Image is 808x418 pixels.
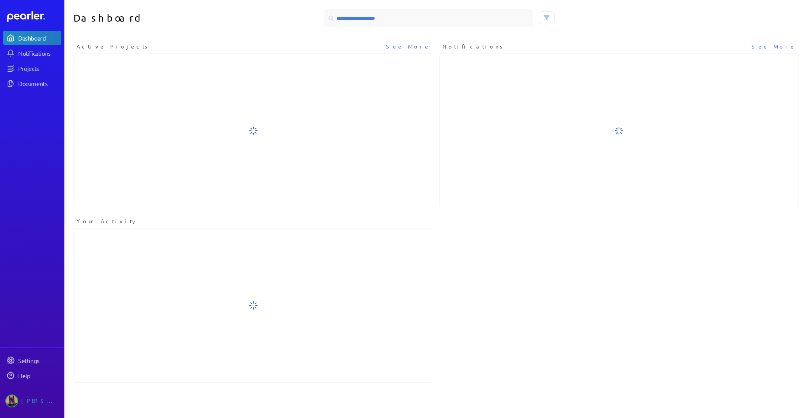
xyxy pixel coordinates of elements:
[752,42,796,50] a: See More
[3,31,61,45] a: Dashboard
[18,64,61,72] div: Projects
[3,61,61,75] a: Projects
[3,46,61,60] a: Notifications
[3,77,61,90] a: Documents
[3,369,61,382] a: Help
[73,9,250,27] h1: Dashboard
[7,11,61,22] a: Dashboard
[77,42,150,50] span: Active Projects
[386,42,430,50] a: See More
[21,395,59,407] div: [PERSON_NAME]
[3,354,61,367] a: Settings
[18,49,61,57] div: Notifications
[18,357,61,364] div: Settings
[3,391,61,410] a: Tung Nguyen's photo[PERSON_NAME]
[5,395,18,407] img: Tung Nguyen
[18,372,61,379] div: Help
[442,42,505,50] span: Notifications
[77,217,138,225] span: Your Activity
[18,34,61,42] div: Dashboard
[18,80,61,87] div: Documents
